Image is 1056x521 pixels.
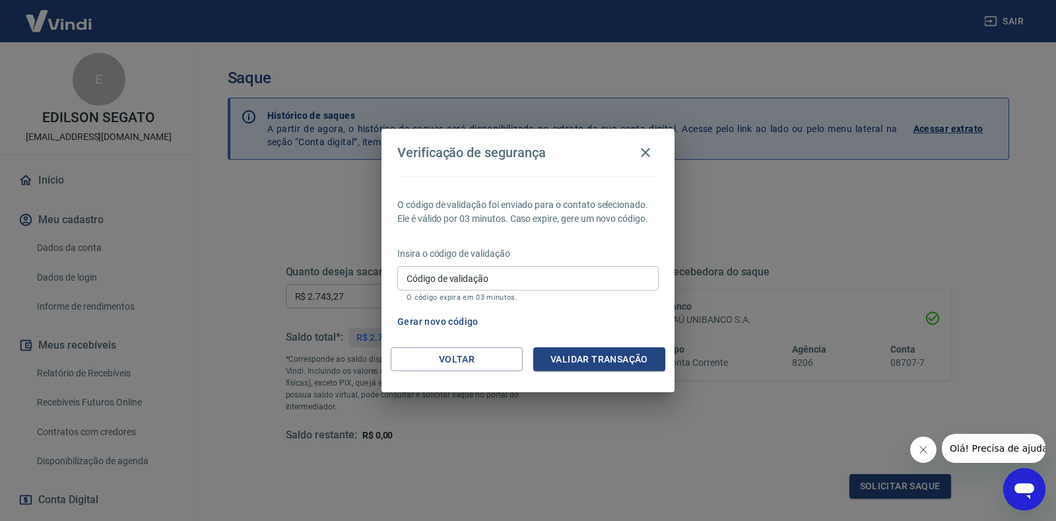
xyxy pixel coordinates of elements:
button: Gerar novo código [392,310,484,334]
p: Insira o código de validação [397,247,659,261]
iframe: Mensagem da empresa [942,434,1045,463]
button: Voltar [391,347,523,372]
button: Validar transação [533,347,665,372]
h4: Verificação de segurança [397,145,546,160]
span: Olá! Precisa de ajuda? [8,9,111,20]
iframe: Fechar mensagem [910,436,937,463]
p: O código expira em 03 minutos. [407,293,649,302]
p: O código de validação foi enviado para o contato selecionado. Ele é válido por 03 minutos. Caso e... [397,198,659,226]
iframe: Botão para abrir a janela de mensagens [1003,468,1045,510]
